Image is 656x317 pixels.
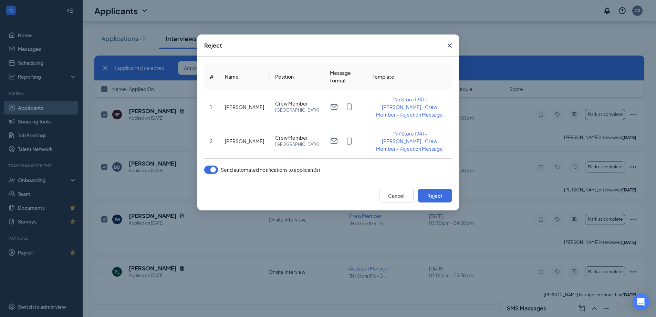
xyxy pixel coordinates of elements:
div: Reject [204,42,222,49]
span: TN / Store 1941 - [PERSON_NAME] - Crew Member - Rejection Message [376,96,443,118]
svg: Email [330,103,338,111]
button: TN / Store 1941 - [PERSON_NAME] - Crew Member - Rejection Message [373,130,447,152]
span: [GEOGRAPHIC_DATA] [275,107,319,114]
th: Name [219,63,270,90]
span: 2 [210,138,212,144]
td: [PERSON_NAME] [219,124,270,158]
svg: MobileSms [345,137,353,145]
svg: Email [330,137,338,145]
span: 1 [210,104,212,110]
button: Close [440,34,459,57]
span: [GEOGRAPHIC_DATA] [275,141,319,148]
span: Send automated notifications to applicant(s) [221,166,320,174]
span: Crew Member [275,100,319,107]
svg: MobileSms [345,103,353,111]
th: Message format [324,63,367,90]
th: # [204,63,219,90]
span: TN / Store 1941 - [PERSON_NAME] - Crew Member - Rejection Message [376,130,443,152]
span: Crew Member [275,134,319,141]
button: Cancel [379,189,414,202]
th: Template [367,63,452,90]
button: TN / Store 1941 - [PERSON_NAME] - Crew Member - Rejection Message [373,96,447,118]
button: Reject [418,189,452,202]
div: Open Intercom Messenger [633,294,649,310]
svg: Cross [446,41,454,50]
th: Position [270,63,324,90]
td: [PERSON_NAME] [219,90,270,124]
